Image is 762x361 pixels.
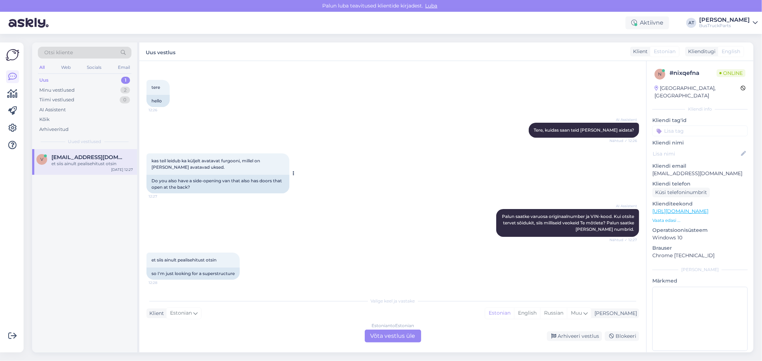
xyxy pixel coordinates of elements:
[654,85,741,100] div: [GEOGRAPHIC_DATA], [GEOGRAPHIC_DATA]
[626,16,669,29] div: Aktiivne
[658,71,662,77] span: n
[610,117,637,122] span: AI Assistent
[652,252,748,259] p: Chrome [TECHNICAL_ID]
[365,330,421,342] div: Võta vestlus üle
[485,308,514,319] div: Estonian
[111,167,133,172] div: [DATE] 12:27
[51,154,126,161] span: vasekas@hotmail.com
[38,63,46,72] div: All
[120,87,130,94] div: 2
[170,309,192,317] span: Estonian
[652,162,748,170] p: Kliendi email
[686,18,696,28] div: AT
[120,96,130,103] div: 0
[39,126,69,133] div: Arhiveeritud
[85,63,103,72] div: Socials
[146,175,289,193] div: Do you also have a side-opening van that also has doors that open at the back?
[652,277,748,285] p: Märkmed
[609,138,637,143] span: Nähtud ✓ 12:26
[571,310,582,316] span: Muu
[39,96,74,103] div: Tiimi vestlused
[652,200,748,208] p: Klienditeekond
[652,180,748,188] p: Kliendi telefon
[514,308,540,319] div: English
[146,47,175,56] label: Uus vestlus
[685,48,716,55] div: Klienditugi
[60,63,72,72] div: Web
[502,214,635,232] span: Palun saatke varuosa originaalnumber ja VIN-kood. Kui otsite tervet sõidukit, siis milliseid veok...
[547,331,602,341] div: Arhiveeri vestlus
[652,106,748,112] div: Kliendi info
[68,138,101,145] span: Uued vestlused
[151,158,261,170] span: kas teil leidub ka küljelt avatavat furgooni, millel on [PERSON_NAME] avatavad uksed.
[652,227,748,234] p: Operatsioonisüsteem
[39,87,75,94] div: Minu vestlused
[652,234,748,241] p: Windows 10
[699,23,750,29] div: BusTruckParts
[652,244,748,252] p: Brauser
[39,106,66,113] div: AI Assistent
[652,266,748,273] div: [PERSON_NAME]
[423,2,440,9] span: Luba
[652,208,708,214] a: [URL][DOMAIN_NAME]
[654,48,676,55] span: Estonian
[146,310,164,317] div: Klient
[40,157,43,162] span: v
[652,139,748,147] p: Kliendi nimi
[6,48,19,62] img: Askly Logo
[592,310,637,317] div: [PERSON_NAME]
[51,161,133,167] div: et siis ainult pealisehitust otsin
[540,308,567,319] div: Russian
[717,69,746,77] span: Online
[609,237,637,243] span: Nähtud ✓ 12:27
[610,203,637,209] span: AI Assistent
[699,17,758,29] a: [PERSON_NAME]BusTruckParts
[151,257,216,263] span: et siis ainult pealisehitust otsin
[652,126,748,136] input: Lisa tag
[151,85,160,90] span: tere
[149,107,175,113] span: 12:26
[652,217,748,224] p: Vaata edasi ...
[146,298,639,304] div: Valige keel ja vastake
[149,280,175,285] span: 12:28
[652,188,710,197] div: Küsi telefoninumbrit
[146,95,170,107] div: hello
[652,117,748,124] p: Kliendi tag'id
[722,48,740,55] span: English
[44,49,73,56] span: Otsi kliente
[116,63,131,72] div: Email
[605,331,639,341] div: Blokeeri
[653,150,739,158] input: Lisa nimi
[372,322,414,329] div: Estonian to Estonian
[699,17,750,23] div: [PERSON_NAME]
[669,69,717,77] div: # nixqefna
[652,170,748,177] p: [EMAIL_ADDRESS][DOMAIN_NAME]
[121,77,130,84] div: 1
[534,127,634,133] span: Tere, kuidas saan teid [PERSON_NAME] aidata?
[146,268,240,280] div: so I'm just looking for a superstructure
[39,77,49,84] div: Uus
[39,116,50,123] div: Kõik
[149,194,175,199] span: 12:27
[630,48,648,55] div: Klient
